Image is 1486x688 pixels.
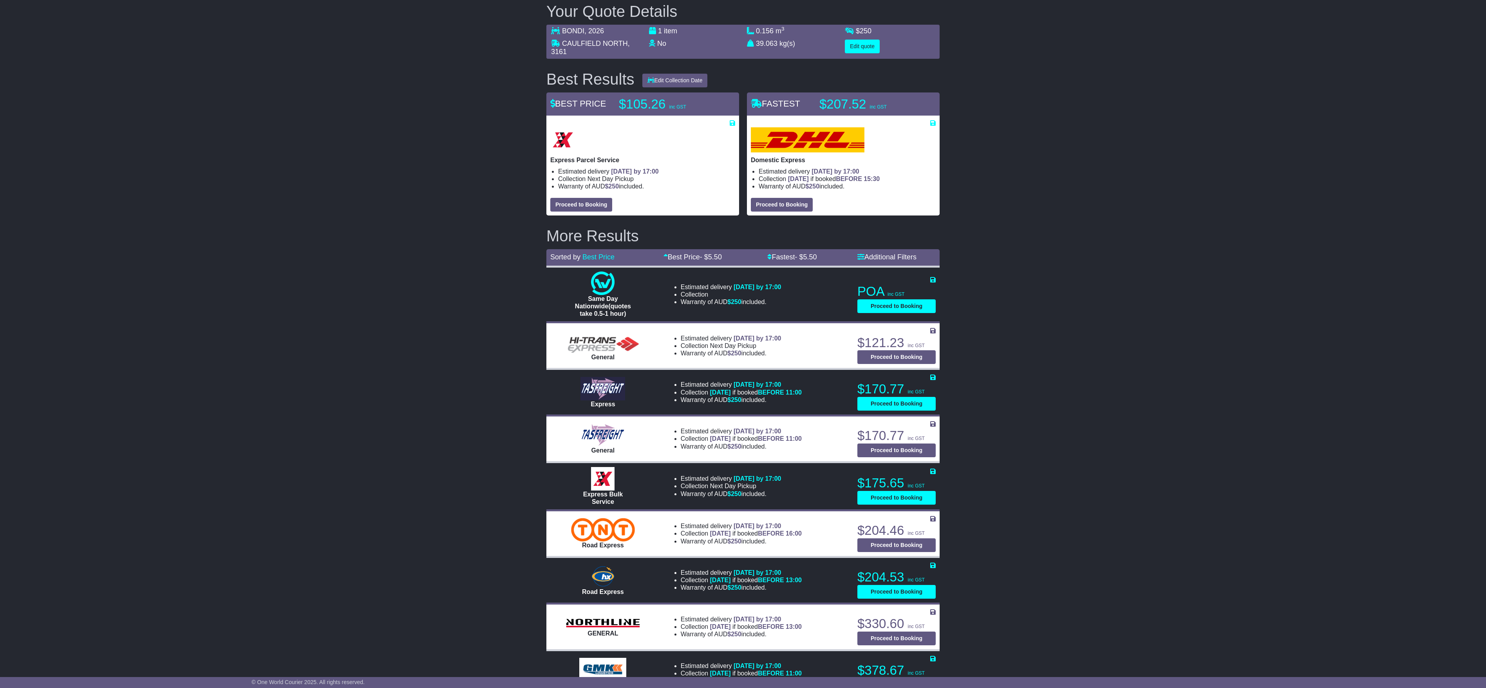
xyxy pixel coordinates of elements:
span: 250 [731,397,741,403]
p: $378.67 [857,663,936,678]
span: 250 [731,631,741,637]
span: [DATE] by 17:00 [812,168,859,175]
span: Same Day Nationwide(quotes take 0.5-1 hour) [575,295,631,317]
p: Express Parcel Service [550,156,735,164]
span: $ [727,538,741,545]
a: Best Price [582,253,615,261]
span: $ [727,299,741,305]
span: inc GST [908,389,924,395]
span: if booked [710,577,802,583]
span: inc GST [908,530,924,536]
li: Collection [681,291,781,298]
li: Collection [681,623,802,630]
li: Warranty of AUD included. [681,538,802,545]
span: 250 [731,443,741,450]
li: Warranty of AUD included. [759,183,936,190]
span: BEFORE [758,623,784,630]
span: 11:00 [786,389,802,396]
button: Proceed to Booking [857,350,936,364]
span: - $ [700,253,722,261]
li: Warranty of AUD included. [681,298,781,306]
span: 15:30 [864,176,880,182]
span: 250 [731,350,741,357]
p: $330.60 [857,616,936,632]
button: Proceed to Booking [751,198,813,212]
button: Proceed to Booking [550,198,612,212]
span: BEFORE [836,176,862,182]
li: Collection [759,175,936,183]
a: Fastest- $5.50 [767,253,817,261]
li: Estimated delivery [681,335,781,342]
span: [DATE] by 17:00 [734,616,781,623]
button: Edit quote [845,40,880,53]
span: BEFORE [758,435,784,442]
span: inc GST [888,291,904,297]
span: Express [591,401,615,407]
p: $105.26 [619,96,717,112]
span: 11:00 [786,670,802,677]
li: Estimated delivery [681,522,802,530]
span: [DATE] by 17:00 [734,428,781,435]
span: [DATE] by 17:00 [734,335,781,342]
span: inc GST [908,670,924,676]
span: $ [727,631,741,637]
span: inc GST [908,577,924,583]
p: $170.77 [857,381,936,397]
span: 250 [809,183,819,190]
span: Road Express [582,588,624,595]
span: 16:00 [786,530,802,537]
span: 5.50 [803,253,817,261]
span: 13:00 [786,623,802,630]
span: BEFORE [758,577,784,583]
button: Edit Collection Date [642,74,708,87]
span: 13:00 [786,577,802,583]
span: inc GST [669,104,686,110]
span: 250 [731,299,741,305]
li: Estimated delivery [681,427,802,435]
span: General [591,447,615,454]
span: Next Day Pickup [588,176,634,182]
p: $204.46 [857,523,936,538]
span: [DATE] by 17:00 [734,663,781,669]
li: Estimated delivery [759,168,936,175]
p: $175.65 [857,475,936,491]
span: 250 [731,491,741,497]
span: BEFORE [758,670,784,677]
span: if booked [710,435,802,442]
span: [DATE] [710,389,731,396]
img: Border Express: Express Bulk Service [591,467,615,491]
li: Estimated delivery [681,283,781,291]
span: if booked [710,623,802,630]
p: $207.52 [819,96,917,112]
span: $ [605,183,619,190]
li: Warranty of AUD included. [681,443,802,450]
span: No [657,40,666,47]
img: GMK Logistics: General [579,658,626,681]
span: $ [727,443,741,450]
span: item [664,27,677,35]
span: kg(s) [779,40,795,47]
span: 39.063 [756,40,777,47]
span: if booked [710,670,802,677]
span: - $ [795,253,817,261]
sup: 3 [781,26,785,32]
span: 0.156 [756,27,774,35]
span: [DATE] [710,530,731,537]
span: Next Day Pickup [710,483,756,489]
p: Domestic Express [751,156,936,164]
button: Proceed to Booking [857,585,936,599]
li: Estimated delivery [558,168,735,175]
li: Collection [681,435,802,442]
span: [DATE] by 17:00 [734,381,781,388]
li: Collection [681,389,802,396]
span: $ [727,350,741,357]
p: $204.53 [857,569,936,585]
span: [DATE] by 17:00 [611,168,659,175]
span: 250 [860,27,871,35]
span: Next Day Pickup [710,342,756,349]
button: Proceed to Booking [857,299,936,313]
li: Warranty of AUD included. [681,584,802,591]
span: BEFORE [758,530,784,537]
span: if booked [710,530,802,537]
span: FASTEST [751,99,800,109]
